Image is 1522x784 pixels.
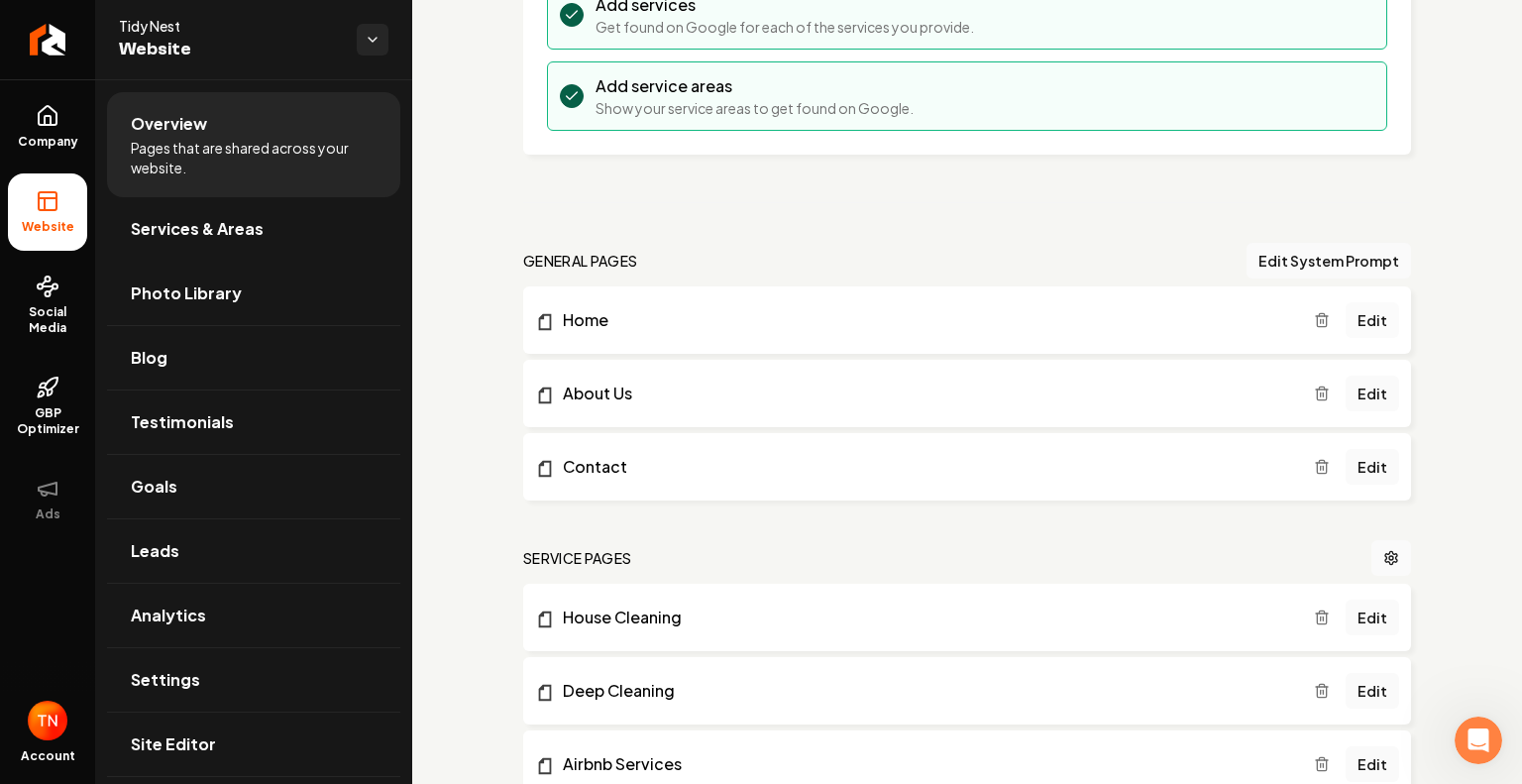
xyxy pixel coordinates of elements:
[107,262,400,325] a: Photo Library
[8,259,87,352] a: Social Media
[596,74,914,98] h3: Add service areas
[535,679,1314,703] a: Deep Cleaning
[30,24,66,56] img: Rebolt Logo
[535,455,1314,479] a: Contact
[107,584,400,647] a: Analytics
[107,648,400,712] a: Settings
[28,506,68,522] span: Ads
[596,17,974,37] p: Get found on Google for each of the services you provide.
[131,539,179,563] span: Leads
[107,197,400,261] a: Services & Areas
[8,88,87,166] a: Company
[10,134,86,150] span: Company
[535,606,1314,629] a: House Cleaning
[28,701,67,740] img: Tidy Nest
[131,346,167,370] span: Blog
[107,391,400,454] a: Testimonials
[131,732,216,756] span: Site Editor
[21,748,75,764] span: Account
[131,217,264,241] span: Services & Areas
[107,326,400,390] a: Blog
[1247,243,1411,279] button: Edit System Prompt
[107,519,400,583] a: Leads
[131,410,234,434] span: Testimonials
[119,16,341,36] span: Tidy Nest
[1346,302,1399,338] a: Edit
[8,360,87,453] a: GBP Optimizer
[1346,600,1399,635] a: Edit
[1346,746,1399,782] a: Edit
[131,138,377,177] span: Pages that are shared across your website.
[131,112,207,136] span: Overview
[523,548,632,568] h2: Service Pages
[131,668,200,692] span: Settings
[131,281,242,305] span: Photo Library
[535,382,1314,405] a: About Us
[1455,717,1502,764] iframe: Intercom live chat
[596,98,914,118] p: Show your service areas to get found on Google.
[1346,673,1399,709] a: Edit
[131,475,177,499] span: Goals
[535,308,1314,332] a: Home
[107,713,400,776] a: Site Editor
[28,701,67,740] button: Open user button
[8,304,87,336] span: Social Media
[535,752,1314,776] a: Airbnb Services
[1346,376,1399,411] a: Edit
[8,405,87,437] span: GBP Optimizer
[119,36,341,63] span: Website
[107,455,400,518] a: Goals
[131,604,206,627] span: Analytics
[523,251,638,271] h2: general pages
[1346,449,1399,485] a: Edit
[14,219,82,235] span: Website
[8,461,87,538] button: Ads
